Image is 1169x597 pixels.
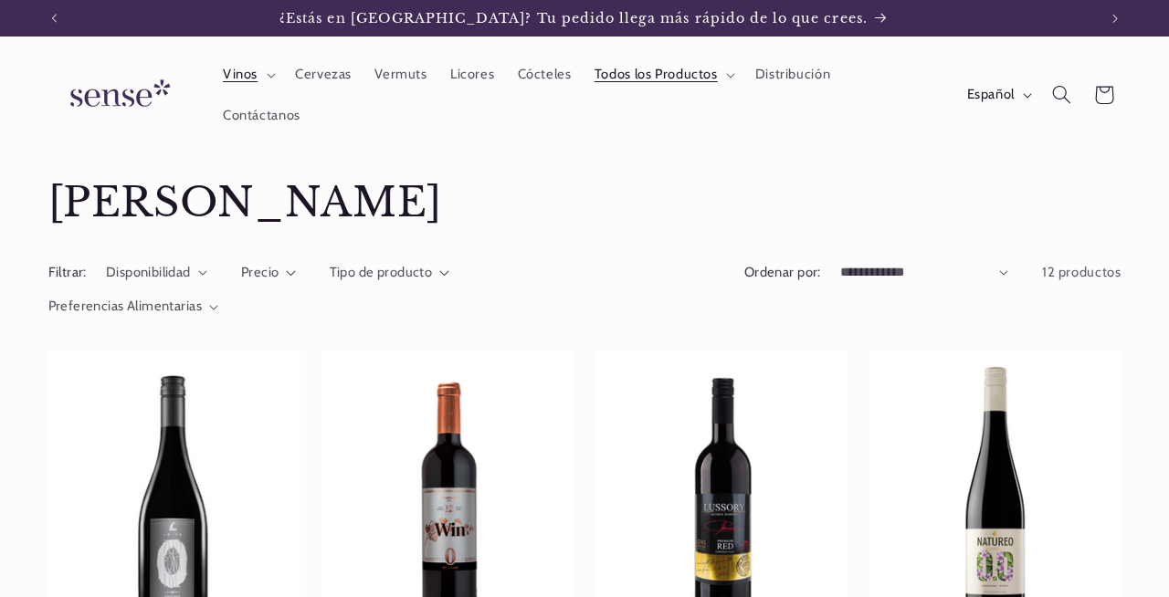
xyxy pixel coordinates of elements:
[583,55,743,95] summary: Todos los Productos
[1042,264,1122,280] span: 12 productos
[955,77,1040,113] button: Español
[295,66,352,83] span: Cervezas
[241,263,296,283] summary: Precio
[223,107,300,124] span: Contáctanos
[744,264,821,280] label: Ordenar por:
[363,55,439,95] a: Vermuts
[48,298,203,314] span: Preferencias Alimentarias
[374,66,427,83] span: Vermuts
[48,68,185,120] img: Sense
[330,264,433,280] span: Tipo de producto
[106,263,207,283] summary: Disponibilidad (0 seleccionado)
[450,66,494,83] span: Licores
[48,297,219,317] summary: Preferencias Alimentarias (0 seleccionado)
[48,177,1122,229] h1: [PERSON_NAME]
[283,55,363,95] a: Cervezas
[967,85,1015,105] span: Español
[1040,74,1082,116] summary: Búsqueda
[48,263,87,283] h2: Filtrar:
[743,55,842,95] a: Distribución
[223,66,258,83] span: Vinos
[211,95,311,135] a: Contáctanos
[518,66,572,83] span: Cócteles
[595,66,718,83] span: Todos los Productos
[279,10,868,26] span: ¿Estás en [GEOGRAPHIC_DATA]? Tu pedido llega más rápido de lo que crees.
[41,62,193,129] a: Sense
[438,55,506,95] a: Licores
[755,66,831,83] span: Distribución
[330,263,449,283] summary: Tipo de producto (0 seleccionado)
[241,264,279,280] span: Precio
[506,55,583,95] a: Cócteles
[211,55,283,95] summary: Vinos
[106,264,191,280] span: Disponibilidad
